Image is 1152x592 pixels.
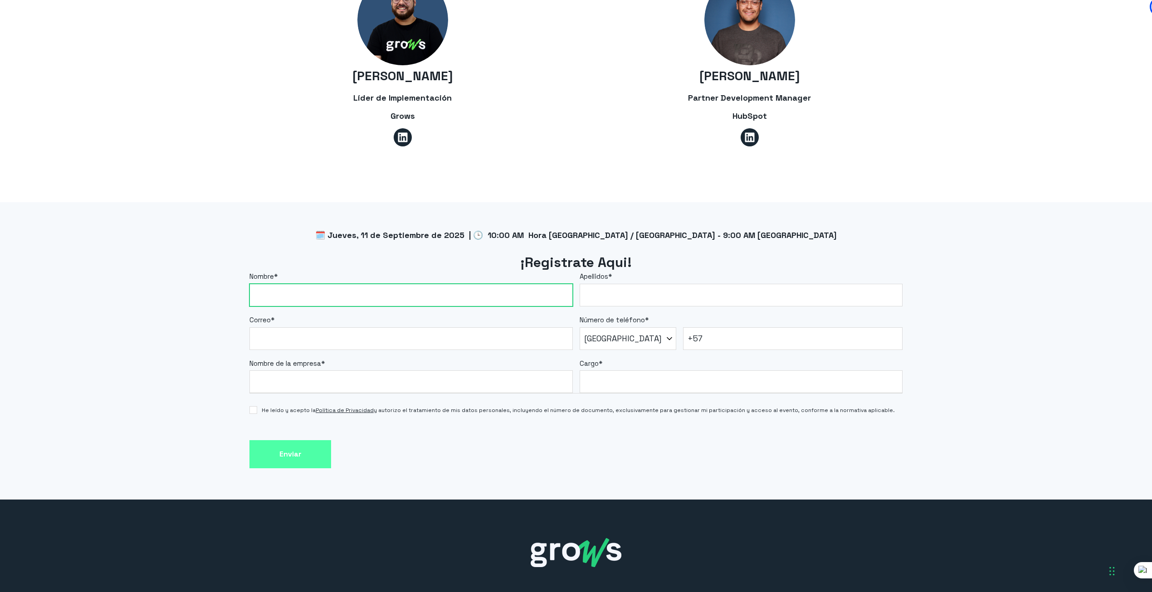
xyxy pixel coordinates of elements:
span: [PERSON_NAME] [352,68,453,84]
iframe: Chat Widget [989,465,1152,592]
span: Partner Development Manager [688,92,811,103]
span: 🗓️ Jueves, 11 de Septiembre de 2025 | 🕒 10:00 AM Hora [GEOGRAPHIC_DATA] / [GEOGRAPHIC_DATA] - 9:0... [315,230,837,240]
span: He leído y acepto la y autorizo el tratamiento de mis datos personales, incluyendo el número de d... [262,406,895,414]
span: Cargo [580,359,599,368]
span: [PERSON_NAME] [699,68,800,84]
img: grows-white_1 [531,538,621,567]
a: Política de Privacidad [316,407,374,414]
span: HubSpot [732,111,767,121]
input: Enviar [249,440,331,469]
span: Nombre de la empresa [249,359,321,368]
span: Nombre [249,272,274,281]
a: Síguenos en LinkedIn [741,128,759,146]
span: Correo [249,315,271,324]
input: He leído y acepto laPolítica de Privacidady autorizo el tratamiento de mis datos personales, incl... [249,406,257,414]
span: Apellidos [580,272,608,281]
div: Arrastrar [1109,558,1115,585]
h2: ¡Registrate Aqui! [249,253,903,272]
span: Número de teléfono [580,315,645,324]
a: Síguenos en LinkedIn [394,128,412,146]
div: Widget de chat [989,465,1152,592]
span: Grows [391,111,415,121]
span: Líder de Implementación [353,92,452,103]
